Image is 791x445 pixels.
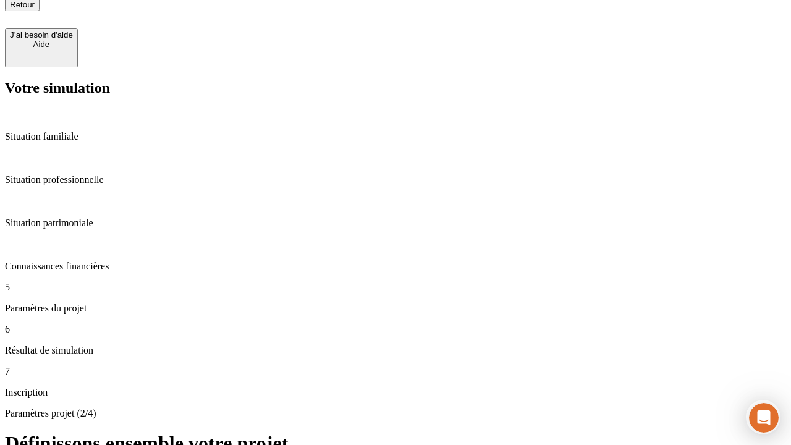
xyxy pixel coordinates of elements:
[5,345,786,356] p: Résultat de simulation
[5,324,786,335] p: 6
[5,366,786,377] p: 7
[10,30,73,40] div: J’ai besoin d'aide
[10,40,73,49] div: Aide
[746,400,780,434] iframe: Intercom live chat discovery launcher
[5,387,786,398] p: Inscription
[5,131,786,142] p: Situation familiale
[5,174,786,185] p: Situation professionnelle
[5,261,786,272] p: Connaissances financières
[5,282,786,293] p: 5
[5,80,786,96] h2: Votre simulation
[5,408,786,419] p: Paramètres projet (2/4)
[5,28,78,67] button: J’ai besoin d'aideAide
[749,403,779,433] iframe: Intercom live chat
[5,218,786,229] p: Situation patrimoniale
[5,303,786,314] p: Paramètres du projet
